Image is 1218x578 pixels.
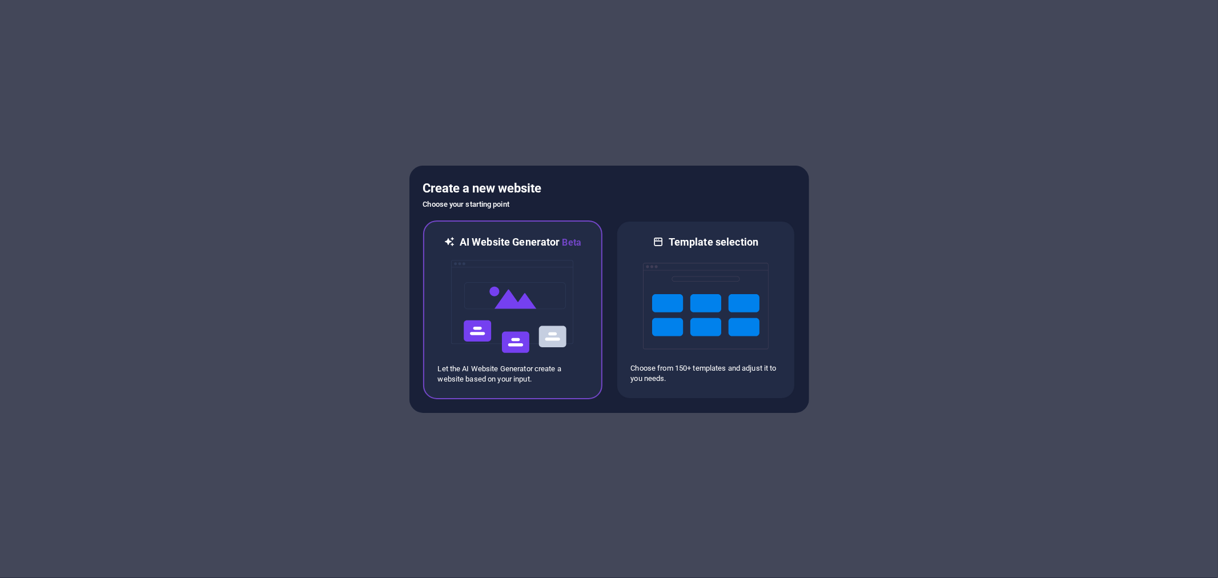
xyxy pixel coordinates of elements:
p: Let the AI Website Generator create a website based on your input. [438,364,588,384]
h6: AI Website Generator [460,235,581,250]
h5: Create a new website [423,179,795,198]
img: ai [450,250,576,364]
p: Choose from 150+ templates and adjust it to you needs. [631,363,781,384]
div: Template selectionChoose from 150+ templates and adjust it to you needs. [616,220,795,399]
h6: Choose your starting point [423,198,795,211]
div: AI Website GeneratorBetaaiLet the AI Website Generator create a website based on your input. [423,220,602,399]
span: Beta [560,237,582,248]
h6: Template selection [669,235,758,249]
